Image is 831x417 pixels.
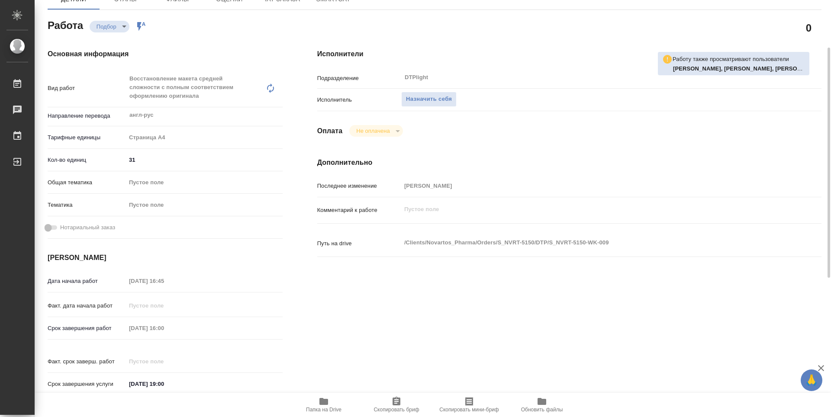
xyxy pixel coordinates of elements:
[48,133,126,142] p: Тарифные единицы
[48,17,83,32] h2: Работа
[48,277,126,285] p: Дата начала работ
[48,84,126,93] p: Вид работ
[126,154,283,166] input: ✎ Введи что-нибудь
[60,223,115,232] span: Нотариальный заказ
[48,49,283,59] h4: Основная информация
[317,157,821,168] h4: Дополнительно
[126,299,202,312] input: Пустое поле
[126,198,283,212] div: Пустое поле
[317,96,401,104] p: Исполнитель
[126,175,283,190] div: Пустое поле
[433,393,506,417] button: Скопировать мини-бриф
[317,206,401,215] p: Комментарий к работе
[360,393,433,417] button: Скопировать бриф
[317,49,821,59] h4: Исполнители
[806,20,812,35] h2: 0
[374,407,419,413] span: Скопировать бриф
[317,239,401,248] p: Путь на drive
[90,21,129,32] div: Подбор
[401,92,457,107] button: Назначить себя
[126,355,202,368] input: Пустое поле
[48,156,126,164] p: Кол-во единиц
[48,112,126,120] p: Направление перевода
[48,302,126,310] p: Факт. дата начала работ
[317,126,343,136] h4: Оплата
[48,380,126,388] p: Срок завершения услуги
[126,275,202,287] input: Пустое поле
[48,201,126,209] p: Тематика
[48,357,126,366] p: Факт. срок заверш. работ
[401,180,779,192] input: Пустое поле
[126,322,202,334] input: Пустое поле
[804,371,819,389] span: 🙏
[406,94,452,104] span: Назначить себя
[129,201,272,209] div: Пустое поле
[306,407,341,413] span: Папка на Drive
[129,178,272,187] div: Пустое поле
[94,23,119,30] button: Подбор
[673,55,789,64] p: Работу также просматривают пользователи
[48,324,126,333] p: Срок завершения работ
[439,407,499,413] span: Скопировать мини-бриф
[401,235,779,250] textarea: /Clients/Novartos_Pharma/Orders/S_NVRT-5150/DTP/S_NVRT-5150-WK-009
[354,127,392,135] button: Не оплачена
[521,407,563,413] span: Обновить файлы
[126,378,202,390] input: ✎ Введи что-нибудь
[801,369,822,391] button: 🙏
[506,393,578,417] button: Обновить файлы
[349,125,403,137] div: Подбор
[317,74,401,83] p: Подразделение
[48,178,126,187] p: Общая тематика
[673,64,805,73] p: Смыслова Светлана, Васильева Наталья, Носкова Анна, Панькина Анна
[317,182,401,190] p: Последнее изменение
[287,393,360,417] button: Папка на Drive
[126,130,283,145] div: Страница А4
[48,253,283,263] h4: [PERSON_NAME]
